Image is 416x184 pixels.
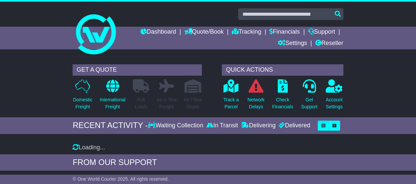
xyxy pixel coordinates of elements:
[73,158,343,167] div: FROM OUR SUPPORT
[73,176,169,182] span: © One World Courier 2025. All rights reserved.
[247,79,265,114] a: NetworkDelays
[301,79,318,114] a: GetSupport
[73,121,148,130] div: RECENT ACTIVITY -
[73,79,93,114] a: DomesticFreight
[277,122,310,129] div: Delivered
[223,96,239,110] p: Track a Parcel
[133,96,150,110] p: Full Loads
[223,79,239,114] a: Track aParcel
[157,96,177,110] p: Air & Sea Freight
[205,122,239,129] div: In Transit
[185,27,224,38] a: Quote/Book
[73,144,343,151] div: Loading...
[272,79,293,114] a: CheckFinancials
[301,96,317,110] p: Get Support
[141,27,176,38] a: Dashboard
[247,96,264,110] p: Network Delays
[239,122,277,129] div: Delivering
[148,122,205,129] div: Waiting Collection
[184,96,202,110] p: Air / Sea Depot
[326,96,343,110] p: Account Settings
[272,96,293,110] p: Check Financials
[308,27,335,38] a: Support
[315,38,343,49] a: Reseller
[73,96,92,110] p: Domestic Freight
[325,79,343,114] a: AccountSettings
[269,27,300,38] a: Financials
[278,38,307,49] a: Settings
[73,64,202,76] div: GET A QUOTE
[222,64,343,76] div: QUICK ACTIONS
[100,96,126,110] p: International Freight
[232,27,261,38] a: Tracking
[100,79,126,114] a: InternationalFreight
